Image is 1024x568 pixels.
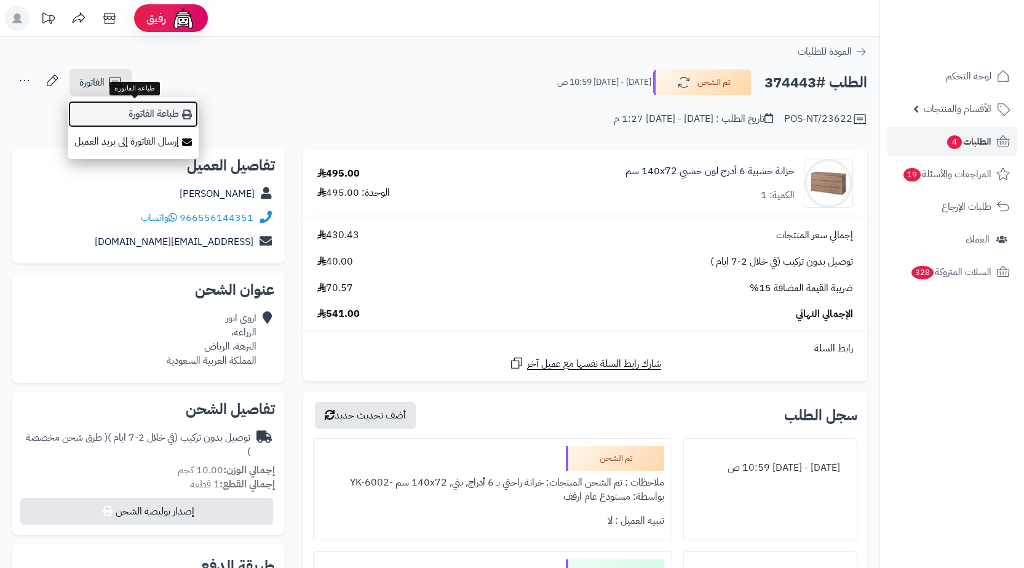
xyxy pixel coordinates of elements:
a: العودة للطلبات [798,44,867,59]
button: تم الشحن [653,70,752,95]
span: 430.43 [317,228,359,242]
a: إرسال الفاتورة إلى بريد العميل [68,128,199,156]
a: لوحة التحكم [887,62,1017,91]
div: 495.00 [317,167,360,181]
div: توصيل بدون تركيب (في خلال 2-7 ايام ) [22,431,250,459]
span: 19 [903,167,921,182]
span: لوحة التحكم [946,68,991,85]
span: الإجمالي النهائي [796,307,853,321]
div: ملاحظات : تم الشحن المنتجات: خزانة راحتي بـ 6 أدراج, بني, ‎140x72 سم‏ -YK-6002 بواسطة: مستودع عام... [321,471,664,509]
button: أضف تحديث جديد [315,402,416,429]
strong: إجمالي القطع: [220,477,275,492]
img: 1752058398-1(9)-90x90.jpg [804,159,852,208]
h3: سجل الطلب [784,408,857,423]
div: رابط السلة [308,342,862,356]
a: السلات المتروكة328 [887,257,1017,287]
a: الفاتورة [69,69,132,96]
span: الطلبات [946,133,991,150]
a: العملاء [887,225,1017,254]
div: POS-NT/23622 [784,112,867,127]
span: ( طرق شحن مخصصة ) [26,430,250,459]
span: إجمالي سعر المنتجات [776,228,853,242]
h2: تفاصيل العميل [22,158,275,173]
a: خزانة خشبية 6 أدرج لون خشبي 140x72 سم [625,164,795,178]
div: اروى انور الزراعة، النزهة، الرياض المملكة العربية السعودية [167,311,256,367]
a: طلبات الإرجاع [887,192,1017,222]
img: ai-face.png [171,6,196,31]
div: طباعة الفاتورة [109,82,160,95]
span: العودة للطلبات [798,44,852,59]
h2: عنوان الشحن [22,282,275,297]
a: شارك رابط السلة نفسها مع عميل آخر [509,356,661,371]
div: [DATE] - [DATE] 10:59 ص [691,456,849,480]
span: توصيل بدون تركيب (في خلال 2-7 ايام ) [710,255,853,269]
a: تحديثات المنصة [33,6,63,34]
span: المراجعات والأسئلة [902,166,991,183]
span: الأقسام والمنتجات [924,100,991,118]
span: ضريبة القيمة المضافة 15% [750,281,853,295]
span: 70.57 [317,281,353,295]
button: إصدار بوليصة الشحن [20,498,273,525]
span: طلبات الإرجاع [942,198,991,215]
a: [EMAIL_ADDRESS][DOMAIN_NAME] [95,234,253,249]
div: تنبيه العميل : لا [321,509,664,533]
a: 966556144351 [180,210,253,225]
strong: إجمالي الوزن: [223,463,275,478]
div: الكمية: 1 [761,188,795,202]
span: 40.00 [317,255,353,269]
h2: الطلب #374443 [764,70,867,95]
a: المراجعات والأسئلة19 [887,159,1017,189]
span: 541.00 [317,307,360,321]
div: تاريخ الطلب : [DATE] - [DATE] 1:27 م [614,112,773,126]
small: 1 قطعة [190,477,275,492]
span: 328 [911,265,935,280]
span: شارك رابط السلة نفسها مع عميل آخر [527,357,661,371]
span: السلات المتروكة [910,263,991,281]
small: [DATE] - [DATE] 10:59 ص [557,76,651,89]
div: تم الشحن [566,446,664,471]
div: الوحدة: 495.00 [317,186,390,200]
img: logo-2.png [940,20,1012,46]
span: الفاتورة [79,75,105,90]
a: [PERSON_NAME] [180,186,255,201]
small: 10.00 كجم [178,463,275,478]
span: رفيق [146,11,166,26]
h2: تفاصيل الشحن [22,402,275,417]
a: الطلبات4 [887,127,1017,156]
a: طباعة الفاتورة [68,100,199,128]
span: 4 [947,135,962,150]
span: العملاء [966,231,990,248]
a: واتساب [141,210,177,225]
